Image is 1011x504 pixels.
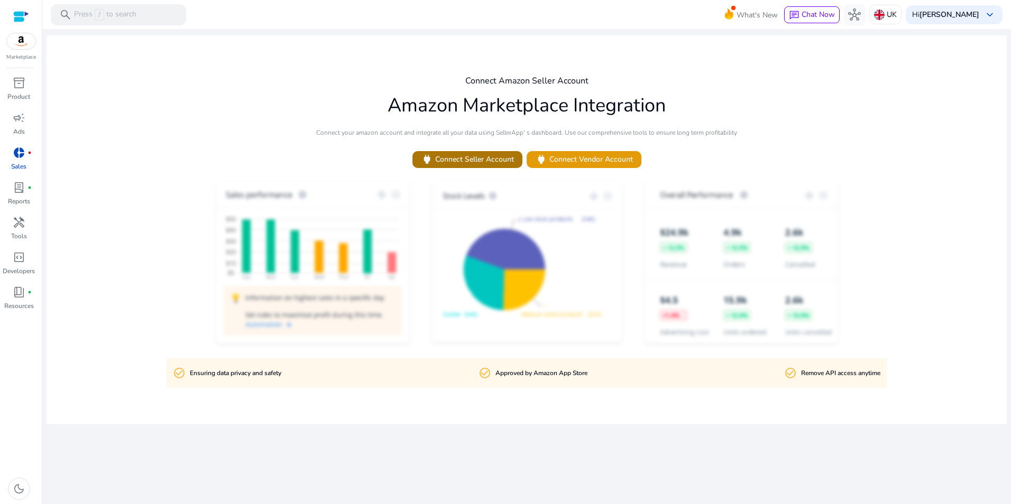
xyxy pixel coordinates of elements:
[13,127,25,136] p: Ads
[887,5,897,24] p: UK
[801,368,880,378] p: Remove API access anytime
[421,153,514,165] span: Connect Seller Account
[535,153,547,165] span: power
[737,6,778,24] span: What's New
[784,367,797,379] mat-icon: check_circle_outline
[13,77,25,89] span: inventory_2
[789,10,799,21] span: chat
[59,8,72,21] span: search
[912,11,979,18] p: Hi
[190,368,281,378] p: Ensuring data privacy and safety
[74,9,136,21] p: Press to search
[13,286,25,298] span: book_4
[3,266,35,276] p: Developers
[27,151,32,155] span: fiber_manual_record
[784,6,840,23] button: chatChat Now
[495,368,587,378] p: Approved by Amazon App Store
[13,216,25,229] span: handyman
[412,151,522,168] button: powerConnect Seller Account
[13,146,25,159] span: donut_small
[13,181,25,194] span: lab_profile
[27,290,32,294] span: fiber_manual_record
[7,33,35,49] img: amazon.svg
[11,162,26,171] p: Sales
[316,128,737,137] p: Connect your amazon account and integrate all your data using SellerApp' s dashboard. Use our com...
[802,10,835,20] span: Chat Now
[95,9,104,21] span: /
[421,153,433,165] span: power
[8,197,30,206] p: Reports
[465,76,589,86] h4: Connect Amazon Seller Account
[527,151,641,168] button: powerConnect Vendor Account
[920,10,979,20] b: [PERSON_NAME]
[7,92,30,101] p: Product
[27,185,32,190] span: fiber_manual_record
[173,367,186,379] mat-icon: check_circle_outline
[535,153,633,165] span: Connect Vendor Account
[848,8,861,21] span: hub
[874,10,885,20] img: uk.svg
[13,111,25,124] span: campaign
[984,8,996,21] span: keyboard_arrow_down
[844,4,865,25] button: hub
[4,301,34,311] p: Resources
[6,53,36,61] p: Marketplace
[479,367,491,379] mat-icon: check_circle_outline
[11,231,27,241] p: Tools
[13,482,25,495] span: dark_mode
[388,94,666,117] h1: Amazon Marketplace Integration
[13,251,25,264] span: code_blocks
